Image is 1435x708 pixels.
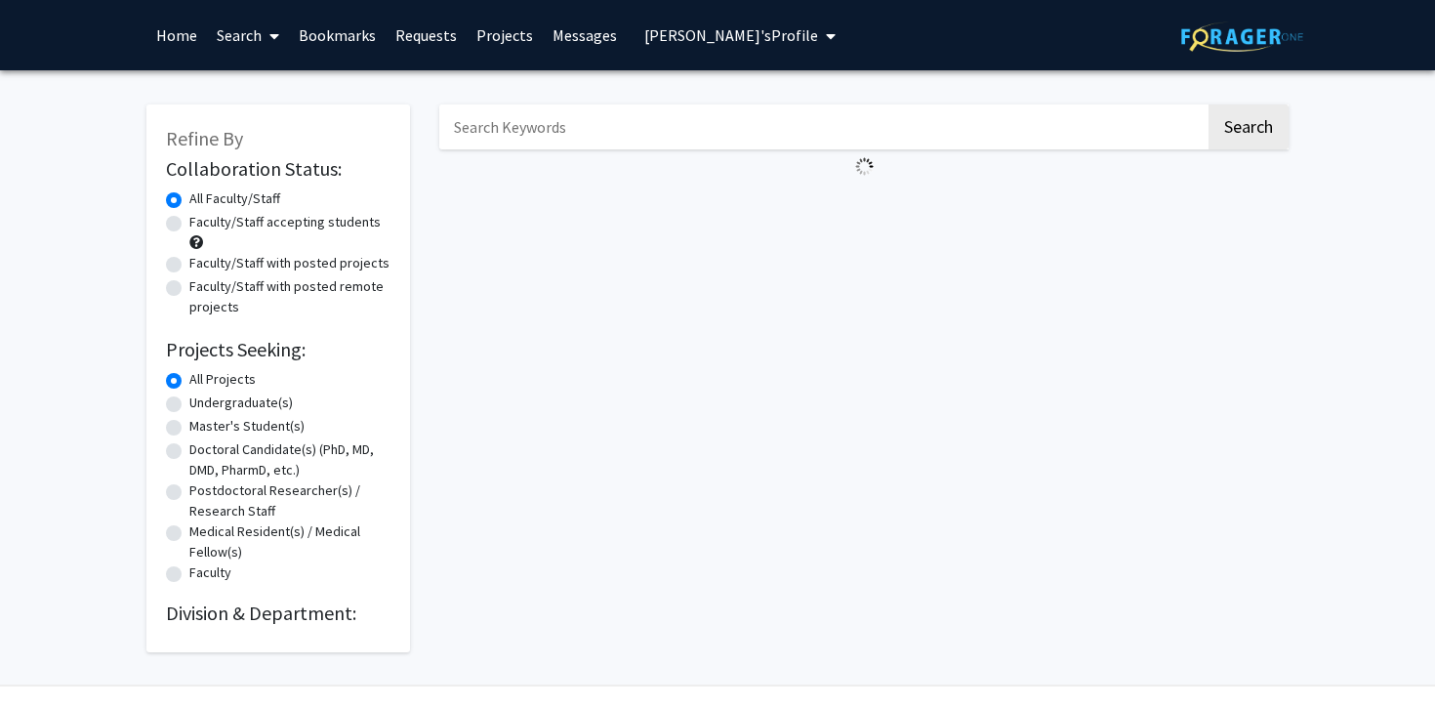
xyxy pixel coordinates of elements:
label: Faculty/Staff with posted remote projects [189,276,390,317]
label: Faculty/Staff with posted projects [189,253,389,273]
a: Requests [386,1,467,69]
a: Search [207,1,289,69]
label: Postdoctoral Researcher(s) / Research Staff [189,480,390,521]
h2: Projects Seeking: [166,338,390,361]
label: Faculty [189,562,231,583]
h2: Collaboration Status: [166,157,390,181]
img: ForagerOne Logo [1181,21,1303,52]
label: All Projects [189,369,256,390]
input: Search Keywords [439,104,1206,149]
a: Bookmarks [289,1,386,69]
a: Projects [467,1,543,69]
nav: Page navigation [439,184,1289,229]
a: Messages [543,1,627,69]
img: Loading [847,149,881,184]
label: Faculty/Staff accepting students [189,212,381,232]
label: Master's Student(s) [189,416,305,437]
h2: Division & Department: [166,602,390,625]
span: Refine By [166,126,243,150]
button: Search [1209,104,1289,149]
label: All Faculty/Staff [189,188,280,209]
label: Medical Resident(s) / Medical Fellow(s) [189,521,390,562]
a: Home [146,1,207,69]
label: Undergraduate(s) [189,393,293,413]
label: Doctoral Candidate(s) (PhD, MD, DMD, PharmD, etc.) [189,439,390,480]
span: [PERSON_NAME]'s Profile [644,25,818,45]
